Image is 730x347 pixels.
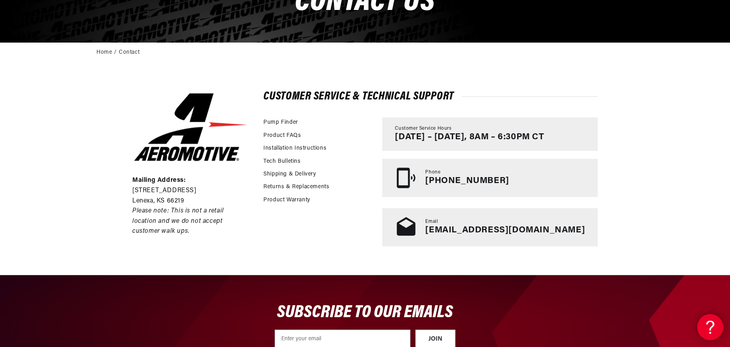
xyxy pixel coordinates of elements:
[132,196,249,207] p: Lenexa, KS 66219
[425,176,509,186] p: [PHONE_NUMBER]
[263,131,301,140] a: Product FAQs
[425,169,440,176] span: Phone
[263,183,329,191] a: Returns & Replacements
[382,159,598,197] a: Phone [PHONE_NUMBER]
[96,48,112,57] a: Home
[263,118,298,127] a: Pump Finder
[395,132,544,142] p: [DATE] – [DATE], 8AM – 6:30PM CT
[425,226,585,235] a: [EMAIL_ADDRESS][DOMAIN_NAME]
[263,92,598,101] h2: Customer Service & Technical Support
[96,48,634,57] nav: breadcrumbs
[395,125,451,132] span: Customer Service Hours
[277,304,453,322] span: SUBSCRIBE TO OUR EMAILS
[425,218,438,225] span: Email
[263,170,316,179] a: Shipping & Delivery
[263,144,326,153] a: Installation Instructions
[132,177,186,183] strong: Mailing Address:
[263,157,300,166] a: Tech Bulletins
[132,208,224,234] em: Please note: This is not a retail location and we do not accept customer walk ups.
[132,186,249,196] p: [STREET_ADDRESS]
[119,48,139,57] a: Contact
[263,196,310,205] a: Product Warranty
